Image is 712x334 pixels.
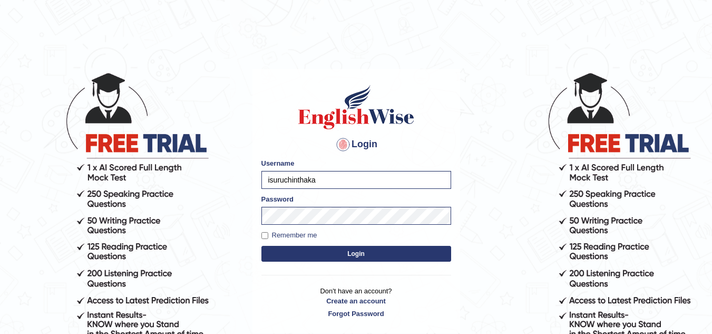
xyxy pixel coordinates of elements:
[261,230,317,241] label: Remember me
[261,136,451,153] h4: Login
[261,158,295,168] label: Username
[261,309,451,319] a: Forgot Password
[296,83,416,131] img: Logo of English Wise sign in for intelligent practice with AI
[261,246,451,262] button: Login
[261,286,451,319] p: Don't have an account?
[261,194,294,204] label: Password
[261,232,268,239] input: Remember me
[261,296,451,306] a: Create an account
